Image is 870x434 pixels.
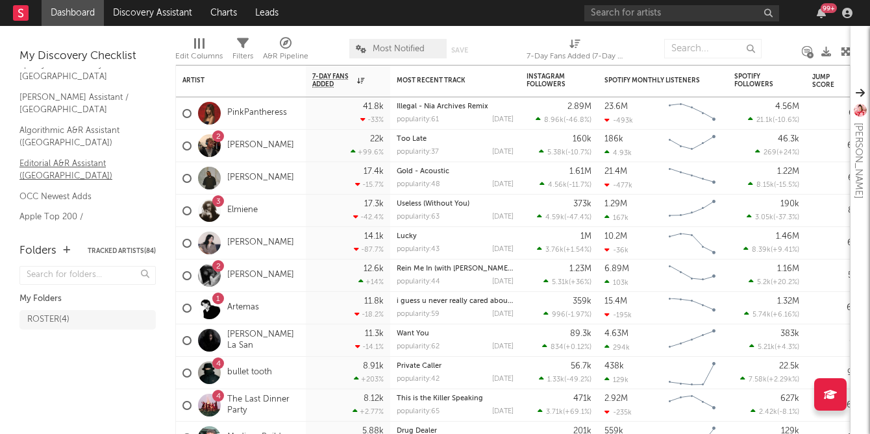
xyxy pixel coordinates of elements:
button: Save [451,47,468,54]
div: 373k [573,200,591,208]
div: 294k [604,343,630,352]
span: 21.1k [756,117,773,124]
div: 60.6 [812,300,864,316]
div: 190k [780,200,799,208]
div: [DATE] [492,246,514,253]
div: 2.89M [567,102,591,111]
div: -18.2 % [354,310,384,319]
div: 129k [604,376,628,384]
div: popularity: 37 [397,149,439,156]
a: [PERSON_NAME] [227,237,294,248]
span: 4.59k [545,214,564,221]
div: 89.3k [570,330,591,338]
div: ( ) [755,148,799,156]
div: ( ) [539,148,591,156]
div: Spotify Followers [734,73,780,88]
div: 56.5 [812,268,864,283]
span: -10.6 % [775,117,797,124]
span: 7-Day Fans Added [312,73,354,88]
div: 12.6k [364,265,384,273]
div: 1.29M [604,200,627,208]
a: PinkPantheress [227,108,287,119]
span: 4.56k [548,182,567,189]
span: +1.54 % [565,247,590,254]
div: 4.63M [604,330,628,338]
div: -477k [604,181,632,189]
a: [PERSON_NAME] [227,140,294,151]
div: 81.4 [812,203,864,219]
a: [PERSON_NAME] [227,270,294,281]
svg: Chart title [663,97,721,130]
div: [DATE] [492,149,514,156]
span: 996 [552,311,565,319]
div: [DATE] [492,278,514,285]
div: 41.8k [363,102,384,111]
div: popularity: 62 [397,343,440,350]
a: Apple Top 200 / [GEOGRAPHIC_DATA] [19,210,143,236]
span: 1.33k [547,376,564,383]
div: 186k [604,135,623,143]
div: [PERSON_NAME] [851,123,866,199]
div: -36k [604,246,628,254]
div: +2.77 % [353,407,384,416]
div: +99.6 % [351,148,384,156]
a: [PERSON_NAME] Assistant / [GEOGRAPHIC_DATA] [19,90,143,117]
span: 834 [551,344,564,351]
div: [DATE] [492,181,514,188]
div: 17.4k [364,167,384,176]
div: -493k [604,116,633,125]
div: Useless (Without You) [397,200,514,208]
div: ( ) [540,180,591,189]
div: ROSTER ( 4 ) [27,312,69,328]
div: Private Caller [397,363,514,370]
div: 99 + [821,3,837,13]
span: Most Notified [373,45,425,53]
div: ( ) [747,213,799,221]
div: ( ) [539,375,591,383]
div: -15.7 % [355,180,384,189]
svg: Chart title [663,259,721,292]
div: popularity: 61 [397,116,439,123]
div: Spotify Monthly Listeners [604,77,702,84]
span: -10.7 % [567,149,590,156]
svg: Chart title [663,324,721,357]
div: ( ) [543,278,591,286]
input: Search for folders... [19,266,156,285]
span: +20.2 % [773,279,797,286]
div: 23.6M [604,102,628,111]
span: -37.3 % [775,214,797,221]
div: [DATE] [492,116,514,123]
div: 7-Day Fans Added (7-Day Fans Added) [527,49,624,64]
div: ( ) [537,245,591,254]
div: [DATE] [492,408,514,415]
div: 383k [780,330,799,338]
a: OCC Newest Adds [19,189,143,204]
div: ( ) [536,115,591,124]
div: 160k [573,135,591,143]
span: 5.38k [547,149,565,156]
div: 471k [573,394,591,403]
div: 22.5k [779,362,799,370]
input: Search for artists [584,5,779,21]
div: 1.16M [777,265,799,273]
div: A&R Pipeline [263,49,308,64]
div: 1M [580,232,591,241]
div: 60.4 [812,398,864,413]
div: ( ) [749,343,799,351]
div: 6.89M [604,265,629,273]
span: 8.39k [752,247,771,254]
span: 5.74k [752,311,771,319]
svg: Chart title [663,130,721,162]
div: Filters [232,32,253,70]
span: 269 [764,149,777,156]
div: This is the Killer Speaking [397,395,514,402]
div: ( ) [749,278,799,286]
svg: Chart title [663,389,721,422]
span: +4.3 % [777,344,797,351]
div: A&R Pipeline [263,32,308,70]
div: 1.46M [776,232,799,241]
div: popularity: 44 [397,278,440,285]
svg: Chart title [663,292,721,324]
a: Illegal - Nia Archives Remix [397,103,488,110]
span: +2.29k % [769,376,797,383]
